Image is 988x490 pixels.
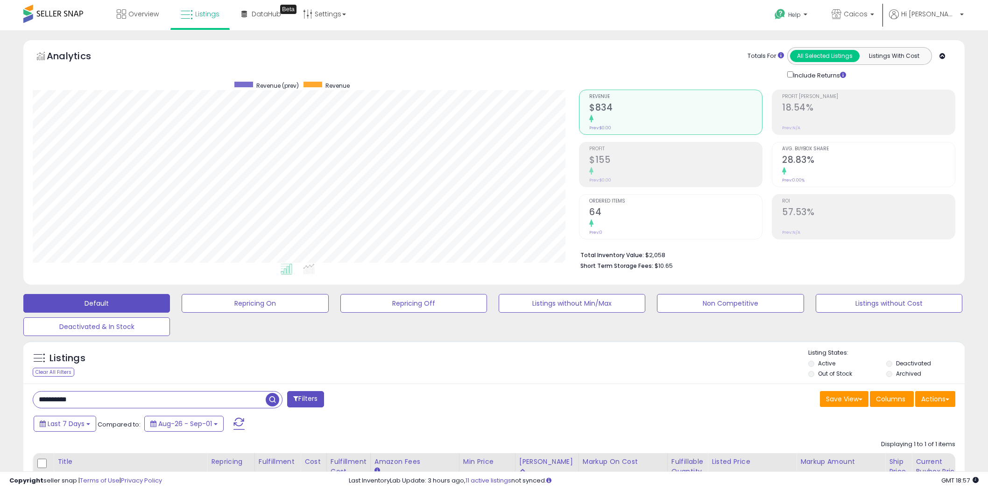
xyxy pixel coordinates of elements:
[782,102,955,115] h2: 18.54%
[941,476,979,485] span: 2025-09-9 18:57 GMT
[589,147,762,152] span: Profit
[47,49,109,65] h5: Analytics
[466,476,511,485] a: 11 active listings
[463,457,511,467] div: Min Price
[158,419,212,428] span: Aug-26 - Sep-01
[195,9,219,19] span: Listings
[9,476,43,485] strong: Copyright
[325,82,350,90] span: Revenue
[589,102,762,115] h2: $834
[712,457,792,467] div: Listed Price
[252,9,281,19] span: DataHub
[915,391,955,407] button: Actions
[896,359,931,367] label: Deactivated
[782,94,955,99] span: Profit [PERSON_NAME]
[589,125,611,131] small: Prev: $0.00
[23,294,170,313] button: Default
[589,230,602,235] small: Prev: 0
[774,8,786,20] i: Get Help
[818,370,852,378] label: Out of Stock
[583,457,663,467] div: Markup on Cost
[499,294,645,313] button: Listings without Min/Max
[580,262,653,270] b: Short Term Storage Fees:
[916,457,964,476] div: Current Buybox Price
[589,154,762,167] h2: $155
[816,294,962,313] button: Listings without Cost
[808,349,965,357] p: Listing States:
[782,207,955,219] h2: 57.53%
[287,391,324,407] button: Filters
[782,177,805,183] small: Prev: 0.00%
[859,50,929,62] button: Listings With Cost
[589,199,762,204] span: Ordered Items
[259,457,296,467] div: Fulfillment
[580,249,948,260] li: $2,058
[23,317,170,336] button: Deactivated & In Stock
[49,352,85,365] h5: Listings
[280,5,296,14] div: Tooltip anchor
[589,207,762,219] h2: 64
[34,416,96,432] button: Last 7 Days
[580,251,644,259] b: Total Inventory Value:
[870,391,914,407] button: Columns
[767,1,817,30] a: Help
[33,368,74,377] div: Clear All Filters
[589,177,611,183] small: Prev: $0.00
[9,476,162,485] div: seller snap | |
[182,294,328,313] button: Repricing On
[782,147,955,152] span: Avg. Buybox Share
[818,359,835,367] label: Active
[790,50,860,62] button: All Selected Listings
[589,94,762,99] span: Revenue
[655,261,673,270] span: $10.65
[657,294,804,313] button: Non Competitive
[782,154,955,167] h2: 28.83%
[881,440,955,449] div: Displaying 1 to 1 of 1 items
[782,199,955,204] span: ROI
[671,457,704,476] div: Fulfillable Quantity
[820,391,868,407] button: Save View
[889,457,908,476] div: Ship Price
[780,70,857,80] div: Include Returns
[57,457,203,467] div: Title
[48,419,85,428] span: Last 7 Days
[579,453,667,490] th: The percentage added to the cost of goods (COGS) that forms the calculator for Min & Max prices.
[98,420,141,429] span: Compared to:
[304,457,323,467] div: Cost
[128,9,159,19] span: Overview
[800,457,881,467] div: Markup Amount
[889,9,964,30] a: Hi [PERSON_NAME]
[782,230,800,235] small: Prev: N/A
[144,416,224,432] button: Aug-26 - Sep-01
[519,457,575,467] div: [PERSON_NAME]
[331,457,367,476] div: Fulfillment Cost
[896,370,921,378] label: Archived
[876,394,905,404] span: Columns
[374,467,380,475] small: Amazon Fees.
[901,9,957,19] span: Hi [PERSON_NAME]
[340,294,487,313] button: Repricing Off
[256,82,299,90] span: Revenue (prev)
[349,476,979,485] div: Last InventoryLab Update: 3 hours ago, not synced.
[80,476,120,485] a: Terms of Use
[782,125,800,131] small: Prev: N/A
[121,476,162,485] a: Privacy Policy
[374,457,455,467] div: Amazon Fees
[211,457,251,467] div: Repricing
[748,52,784,61] div: Totals For
[788,11,801,19] span: Help
[844,9,868,19] span: Caicos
